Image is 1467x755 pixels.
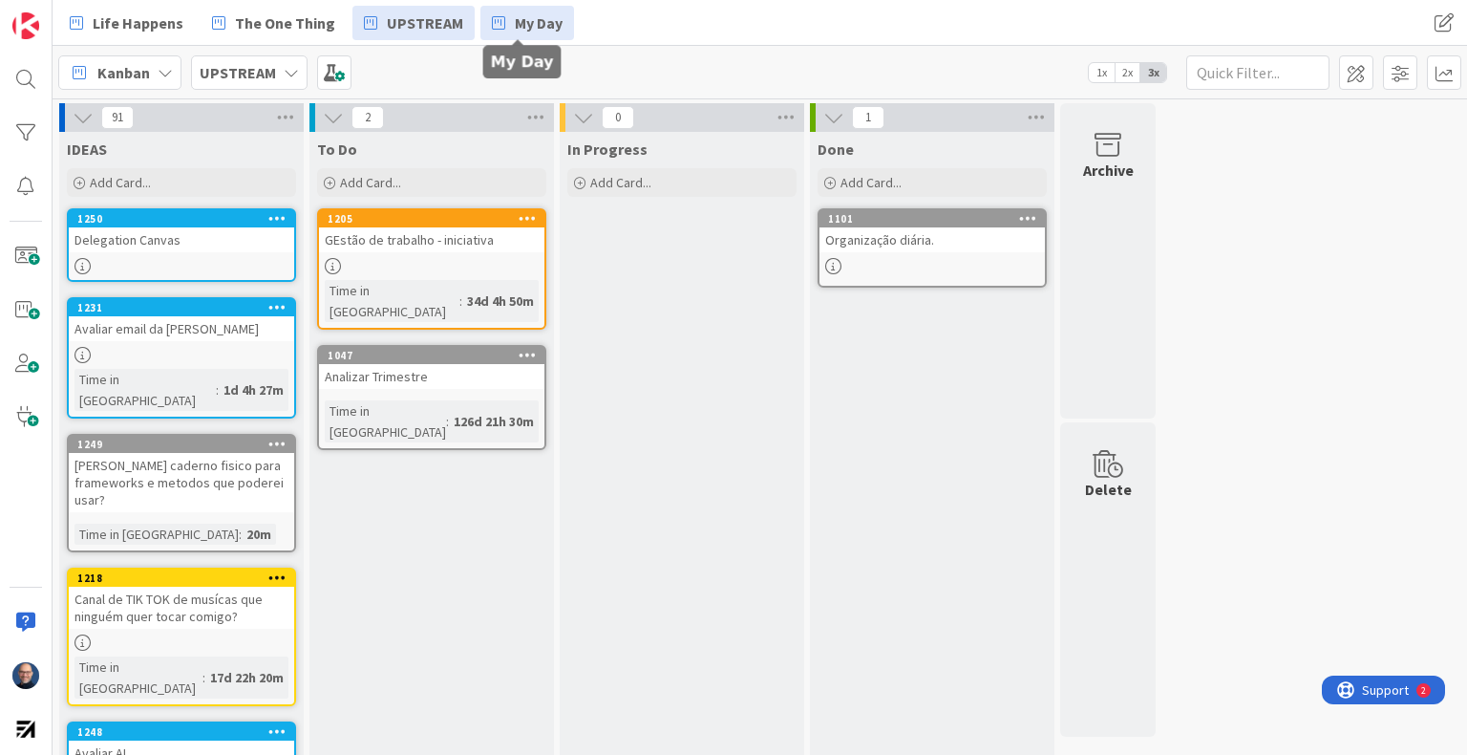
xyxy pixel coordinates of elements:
[101,106,134,129] span: 91
[69,316,294,341] div: Avaliar email da [PERSON_NAME]
[449,411,539,432] div: 126d 21h 30m
[67,140,107,159] span: IDEAS
[69,436,294,453] div: 1249
[67,568,296,706] a: 1218Canal de TIK TOK de musícas que ninguém quer tocar comigo?Time in [GEOGRAPHIC_DATA]:17d 22h 20m
[69,227,294,252] div: Delegation Canvas
[74,524,239,545] div: Time in [GEOGRAPHIC_DATA]
[328,212,544,226] div: 1205
[1115,63,1140,82] span: 2x
[567,140,648,159] span: In Progress
[69,299,294,341] div: 1231Avaliar email da [PERSON_NAME]
[93,11,183,34] span: Life Happens
[319,364,544,389] div: Analizar Trimestre
[819,210,1045,227] div: 1101
[1089,63,1115,82] span: 1x
[1085,478,1132,501] div: Delete
[319,347,544,364] div: 1047
[200,63,276,82] b: UPSTREAM
[40,3,87,26] span: Support
[590,174,651,191] span: Add Card...
[235,11,335,34] span: The One Thing
[77,438,294,451] div: 1249
[67,208,296,282] a: 1250Delegation Canvas
[317,345,546,450] a: 1047Analizar TrimestreTime in [GEOGRAPHIC_DATA]:126d 21h 30m
[69,587,294,629] div: Canal de TIK TOK de musícas que ninguém quer tocar comigo?
[480,6,574,40] a: My Day
[12,662,39,689] img: Fg
[74,369,216,411] div: Time in [GEOGRAPHIC_DATA]
[99,8,104,23] div: 2
[216,379,219,400] span: :
[459,291,462,312] span: :
[69,723,294,741] div: 1248
[462,291,539,312] div: 34d 4h 50m
[446,411,449,432] span: :
[352,6,475,40] a: UPSTREAM
[340,174,401,191] span: Add Card...
[319,210,544,252] div: 1205GEstão de trabalho - iniciativa
[325,280,459,322] div: Time in [GEOGRAPHIC_DATA]
[317,208,546,330] a: 1205GEstão de trabalho - iniciativaTime in [GEOGRAPHIC_DATA]:34d 4h 50m
[97,61,150,84] span: Kanban
[69,210,294,252] div: 1250Delegation Canvas
[69,436,294,512] div: 1249[PERSON_NAME] caderno fisico para frameworks e metodos que poderei usar?
[319,227,544,252] div: GEstão de trabalho - iniciativa
[77,725,294,739] div: 1248
[77,301,294,314] div: 1231
[819,210,1045,252] div: 1101Organização diária.
[90,174,151,191] span: Add Card...
[319,347,544,389] div: 1047Analizar Trimestre
[67,434,296,552] a: 1249[PERSON_NAME] caderno fisico para frameworks e metodos que poderei usar?Time in [GEOGRAPHIC_D...
[328,349,544,362] div: 1047
[242,524,276,545] div: 20m
[1186,55,1329,90] input: Quick Filter...
[1083,159,1134,182] div: Archive
[491,53,554,71] h5: My Day
[317,140,357,159] span: To Do
[205,667,288,688] div: 17d 22h 20m
[69,570,294,587] div: 1218
[58,6,195,40] a: Life Happens
[77,572,294,585] div: 1218
[819,227,1045,252] div: Organização diária.
[69,299,294,316] div: 1231
[69,570,294,629] div: 1218Canal de TIK TOK de musícas que ninguém quer tocar comigo?
[818,140,854,159] span: Done
[1140,63,1166,82] span: 3x
[840,174,902,191] span: Add Card...
[387,11,463,34] span: UPSTREAM
[852,106,884,129] span: 1
[74,657,202,699] div: Time in [GEOGRAPHIC_DATA]
[325,400,446,442] div: Time in [GEOGRAPHIC_DATA]
[351,106,384,129] span: 2
[69,453,294,512] div: [PERSON_NAME] caderno fisico para frameworks e metodos que poderei usar?
[12,12,39,39] img: Visit kanbanzone.com
[77,212,294,226] div: 1250
[67,297,296,419] a: 1231Avaliar email da [PERSON_NAME]Time in [GEOGRAPHIC_DATA]:1d 4h 27m
[818,208,1047,288] a: 1101Organização diária.
[201,6,347,40] a: The One Thing
[828,212,1045,226] div: 1101
[319,210,544,227] div: 1205
[515,11,563,34] span: My Day
[219,379,288,400] div: 1d 4h 27m
[202,667,205,688] span: :
[12,716,39,743] img: avatar
[239,524,242,545] span: :
[69,210,294,227] div: 1250
[602,106,634,129] span: 0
